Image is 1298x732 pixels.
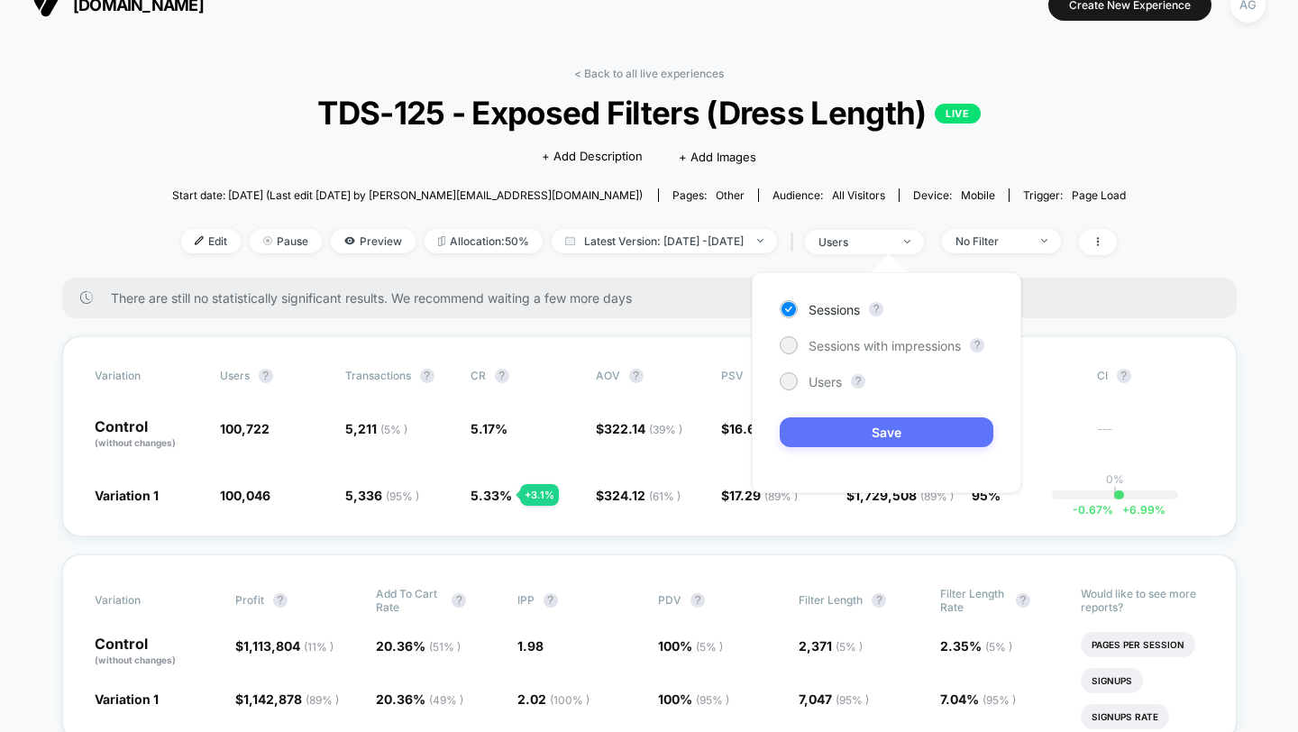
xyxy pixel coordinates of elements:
span: + Add Description [542,148,643,166]
span: Pause [250,229,322,253]
span: 17.29 [729,488,798,503]
img: rebalance [438,236,445,246]
span: IPP [517,593,535,607]
div: Pages: [672,188,745,202]
span: ( 89 % ) [306,693,339,707]
span: CR [471,369,486,382]
a: < Back to all live experiences [574,67,724,80]
span: 2.35 % [940,638,1012,654]
span: $ [235,638,334,654]
span: 1.98 [517,638,544,654]
p: Control [95,636,217,667]
span: $ [235,691,339,707]
span: AOV [596,369,620,382]
span: ( 95 % ) [983,693,1016,707]
div: No Filter [955,234,1028,248]
span: 5.33 % [471,488,512,503]
button: ? [1117,369,1131,383]
span: 5,336 [345,488,419,503]
img: end [757,239,763,242]
span: + [1122,503,1129,517]
span: Edit [181,229,241,253]
span: PSV [721,369,744,382]
span: 1,113,804 [243,638,334,654]
span: ( 51 % ) [429,640,461,654]
span: ( 5 % ) [696,640,723,654]
button: ? [629,369,644,383]
span: Transactions [345,369,411,382]
span: ( 100 % ) [550,693,590,707]
span: Latest Version: [DATE] - [DATE] [552,229,777,253]
div: Audience: [772,188,885,202]
span: ( 5 % ) [836,640,863,654]
button: ? [259,369,273,383]
span: 324.12 [604,488,681,503]
span: Variation 1 [95,488,159,503]
li: Signups Rate [1081,704,1169,729]
span: -0.67 % [1073,503,1113,517]
span: ( 39 % ) [649,423,682,436]
div: Trigger: [1023,188,1126,202]
div: + 3.1 % [520,484,559,506]
span: 1,142,878 [243,691,339,707]
span: --- [1097,424,1204,450]
span: All Visitors [832,188,885,202]
span: 100,722 [220,421,270,436]
span: Sessions with impressions [809,338,961,353]
span: 100 % [658,638,723,654]
div: users [818,235,891,249]
img: end [904,240,910,243]
p: Control [95,419,202,450]
span: 7,047 [799,691,869,707]
span: 322.14 [604,421,682,436]
span: ( 95 % ) [836,693,869,707]
span: 16.67 [729,421,796,436]
button: ? [690,593,705,608]
span: $ [721,421,796,436]
span: 20.36 % [376,691,463,707]
span: 20.36 % [376,638,461,654]
span: Users [809,374,842,389]
span: Page Load [1072,188,1126,202]
span: Sessions [809,302,860,317]
span: $ [596,488,681,503]
span: CI [1097,369,1196,383]
span: + Add Images [679,150,756,164]
button: ? [420,369,434,383]
span: ( 11 % ) [304,640,334,654]
img: edit [195,236,204,245]
span: 5,211 [345,421,407,436]
button: ? [1016,593,1030,608]
span: Start date: [DATE] (Last edit [DATE] by [PERSON_NAME][EMAIL_ADDRESS][DOMAIN_NAME]) [172,188,643,202]
span: ( 5 % ) [985,640,1012,654]
button: Save [780,417,993,447]
span: $ [596,421,682,436]
span: ( 61 % ) [649,490,681,503]
li: Signups [1081,668,1143,693]
span: Variation [95,369,194,383]
button: ? [872,593,886,608]
button: ? [851,374,865,389]
span: 7.04 % [940,691,1016,707]
span: Variation [95,587,194,614]
p: Would like to see more reports? [1081,587,1203,614]
span: users [220,369,250,382]
span: ( 5 % ) [380,423,407,436]
span: (without changes) [95,654,176,665]
button: ? [544,593,558,608]
span: ( 49 % ) [429,693,463,707]
button: ? [970,338,984,352]
span: | [786,229,805,255]
li: Pages Per Session [1081,632,1195,657]
span: Allocation: 50% [425,229,543,253]
span: Preview [331,229,416,253]
span: 100 % [658,691,729,707]
img: end [1041,239,1047,242]
span: mobile [961,188,995,202]
span: $ [721,488,798,503]
span: (without changes) [95,437,176,448]
span: ( 95 % ) [386,490,419,503]
button: ? [869,302,883,316]
span: 2,371 [799,638,863,654]
span: PDV [658,593,681,607]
